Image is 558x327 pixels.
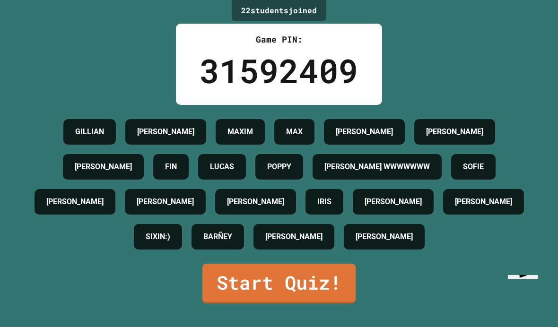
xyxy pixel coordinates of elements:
h4: [PERSON_NAME] [137,126,194,138]
h4: BARÑEY [203,231,232,242]
h4: SOFIE [463,161,484,172]
h4: MAX [286,126,303,138]
h4: [PERSON_NAME] [46,196,104,207]
h4: [PERSON_NAME] [75,161,132,172]
h4: [PERSON_NAME] [455,196,512,207]
a: Start Quiz! [202,264,356,303]
h4: [PERSON_NAME] [356,231,413,242]
h4: [PERSON_NAME] WWWWWWW [324,161,430,172]
h4: [PERSON_NAME] [227,196,284,207]
h4: MAXIM [227,126,253,138]
h4: [PERSON_NAME] [265,231,323,242]
h4: IRIS [317,196,331,207]
h4: SIXIN:) [146,231,170,242]
h4: [PERSON_NAME] [137,196,194,207]
h4: FIN [165,161,177,172]
h4: GILLIAN [75,126,104,138]
iframe: chat widget [504,275,550,319]
div: Game PIN: [200,33,358,46]
h4: [PERSON_NAME] [426,126,483,138]
h4: POPPY [267,161,291,172]
div: 31592409 [200,46,358,95]
h4: LUCAS [210,161,234,172]
h4: [PERSON_NAME] [365,196,422,207]
h4: [PERSON_NAME] [336,126,393,138]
